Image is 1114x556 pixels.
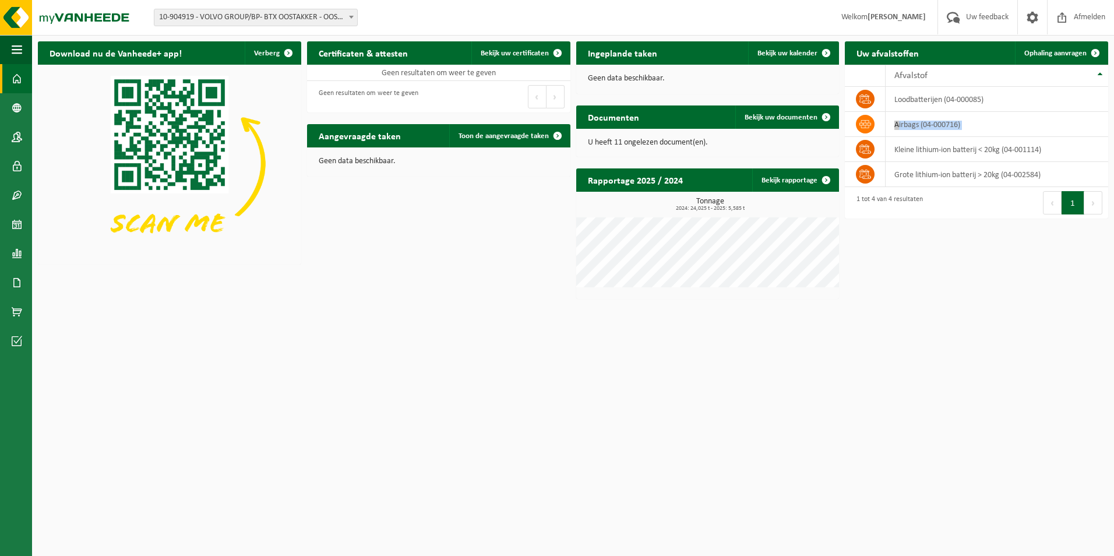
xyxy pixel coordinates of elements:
span: Verberg [254,50,280,57]
span: Bekijk uw kalender [757,50,817,57]
td: grote lithium-ion batterij > 20kg (04-002584) [886,162,1108,187]
strong: [PERSON_NAME] [868,13,926,22]
span: 10-904919 - VOLVO GROUP/BP- BTX OOSTAKKER - OOSTAKKER [154,9,358,26]
h2: Aangevraagde taken [307,124,413,147]
span: Afvalstof [894,71,928,80]
button: Next [1084,191,1102,214]
h2: Rapportage 2025 / 2024 [576,168,695,191]
h2: Download nu de Vanheede+ app! [38,41,193,64]
td: kleine lithium-ion batterij < 20kg (04-001114) [886,137,1108,162]
td: loodbatterijen (04-000085) [886,87,1108,112]
h2: Documenten [576,105,651,128]
span: Ophaling aanvragen [1024,50,1087,57]
a: Bekijk uw certificaten [471,41,569,65]
div: Geen resultaten om weer te geven [313,84,418,110]
button: Verberg [245,41,300,65]
a: Toon de aangevraagde taken [449,124,569,147]
div: 1 tot 4 van 4 resultaten [851,190,923,216]
h2: Uw afvalstoffen [845,41,930,64]
span: Bekijk uw documenten [745,114,817,121]
button: Previous [528,85,547,108]
a: Ophaling aanvragen [1015,41,1107,65]
img: Download de VHEPlus App [38,65,301,262]
span: 2024: 24,025 t - 2025: 5,585 t [582,206,840,212]
button: 1 [1062,191,1084,214]
span: Bekijk uw certificaten [481,50,549,57]
h2: Ingeplande taken [576,41,669,64]
td: airbags (04-000716) [886,112,1108,137]
button: Previous [1043,191,1062,214]
a: Bekijk uw kalender [748,41,838,65]
p: Geen data beschikbaar. [588,75,828,83]
h2: Certificaten & attesten [307,41,419,64]
button: Next [547,85,565,108]
td: Geen resultaten om weer te geven [307,65,570,81]
span: 10-904919 - VOLVO GROUP/BP- BTX OOSTAKKER - OOSTAKKER [154,9,357,26]
a: Bekijk rapportage [752,168,838,192]
p: U heeft 11 ongelezen document(en). [588,139,828,147]
p: Geen data beschikbaar. [319,157,559,166]
h3: Tonnage [582,198,840,212]
span: Toon de aangevraagde taken [459,132,549,140]
a: Bekijk uw documenten [735,105,838,129]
